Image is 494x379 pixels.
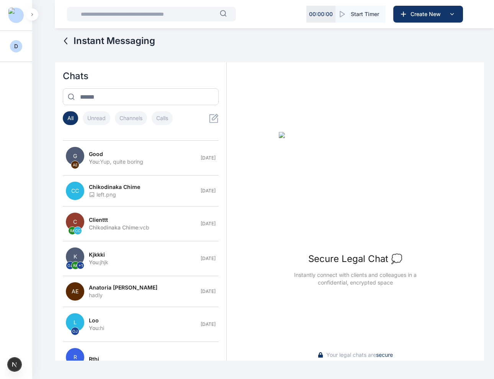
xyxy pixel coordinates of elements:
[308,253,402,265] h3: Secure Legal Chat 💭
[89,259,196,266] div: jhjk
[71,161,79,169] span: AE
[6,9,26,21] button: Logo
[309,10,333,18] p: 00 : 00 : 00
[89,291,196,299] div: hadly
[89,325,100,331] span: You :
[74,35,155,47] span: Instant Messaging
[66,182,84,200] span: CC
[201,288,216,294] span: [DATE]
[66,348,84,366] span: R
[201,188,216,194] span: [DATE]
[89,216,108,224] span: clienttt
[63,307,219,342] button: LOJLooYou:hi[DATE]
[63,111,78,125] button: All
[74,227,82,234] span: CC
[89,150,103,158] span: good
[89,183,140,191] span: Chikodinaka Chime
[89,317,99,324] span: Loo
[89,324,196,332] div: hi
[201,221,216,227] span: [DATE]
[89,355,99,363] span: rthj
[8,8,24,23] img: Logo
[89,259,100,265] span: You :
[201,155,216,161] span: [DATE]
[201,255,216,262] span: [DATE]
[63,207,219,241] button: CRACCclientttChikodinaka Chime:vcb[DATE]
[326,351,393,359] span: Your legal chats are
[89,191,116,198] span: left.png
[89,224,196,231] div: vcb
[63,241,219,276] button: KOJRA+1kjkkkiYou:jhjk[DATE]
[83,111,110,125] button: Unread
[279,132,432,247] img: No Open Chat
[66,213,84,231] span: C
[66,147,84,165] span: G
[66,282,84,301] span: AE
[69,227,76,234] span: RA
[63,141,219,176] button: GAEgoodYou:Yup, quite boring[DATE]
[66,247,84,266] span: K
[335,6,385,23] button: Start Timer
[152,111,173,125] button: Calls
[63,70,219,82] h2: Chats
[77,262,84,269] span: + 1
[63,176,219,207] button: CCChikodinaka Chimeleft.png[DATE]
[89,158,100,165] span: You :
[291,271,420,286] span: Instantly connect with clients and colleagues in a confidential, encrypted space
[66,313,84,332] span: L
[89,251,105,259] span: kjkkki
[72,262,79,269] span: RA
[71,327,79,335] span: OJ
[351,10,379,18] span: Start Timer
[115,111,147,125] button: Channels
[376,351,393,358] a: secure
[89,284,157,291] span: Anatoria [PERSON_NAME]
[63,342,219,377] button: RAEJErthj
[393,6,463,23] button: Create New
[63,276,219,307] button: AEAnatoria [PERSON_NAME]hadly[DATE]
[89,224,140,231] span: Chikodinaka Chime :
[10,40,22,52] button: D
[407,10,447,18] span: Create New
[201,321,216,327] span: [DATE]
[89,158,196,166] div: Yup, quite boring
[66,262,74,269] span: OJ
